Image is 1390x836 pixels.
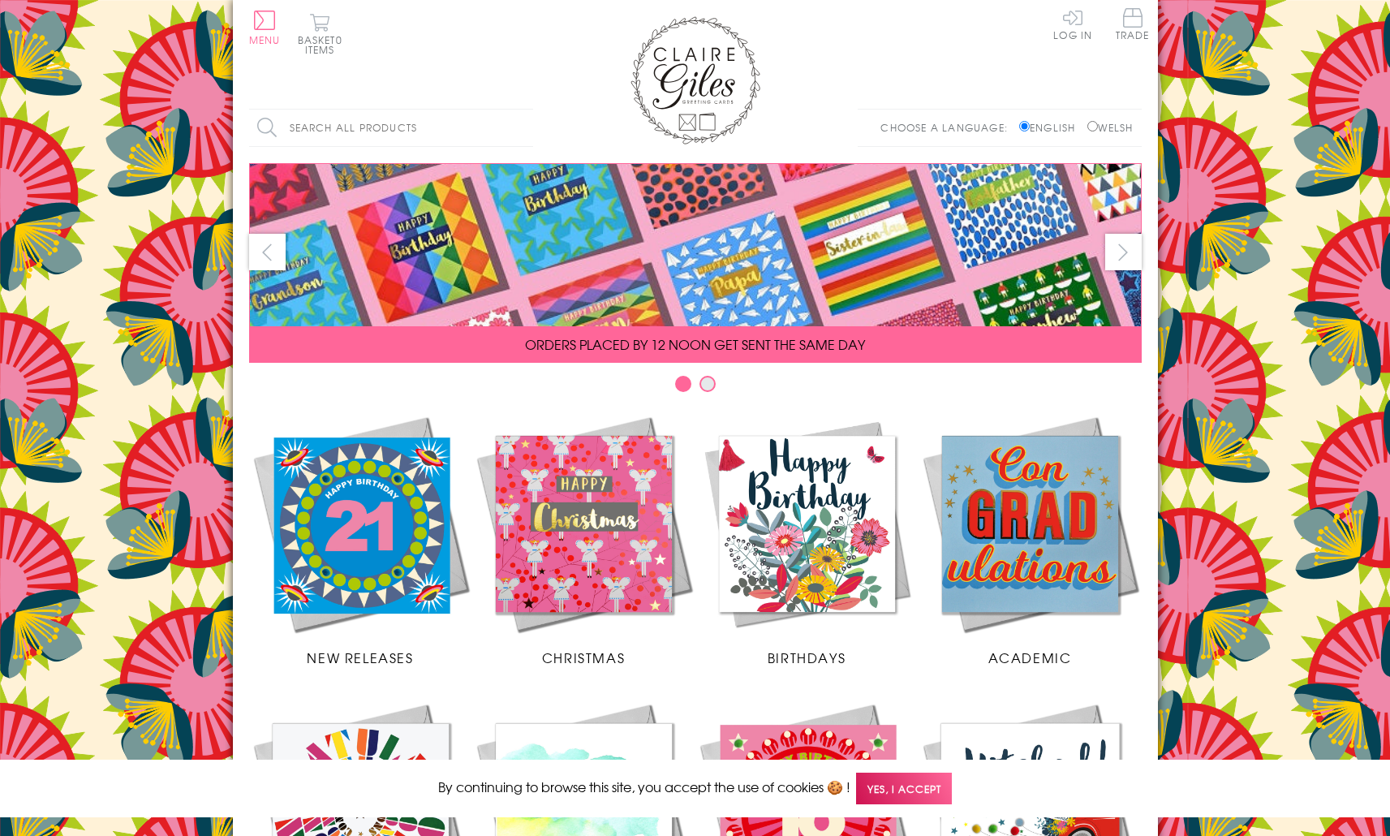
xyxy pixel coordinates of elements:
[542,648,625,667] span: Christmas
[675,376,691,392] button: Carousel Page 1 (Current Slide)
[880,120,1016,135] p: Choose a language:
[249,110,533,146] input: Search all products
[1116,8,1150,40] span: Trade
[249,375,1142,400] div: Carousel Pagination
[249,32,281,47] span: Menu
[695,412,919,667] a: Birthdays
[307,648,413,667] span: New Releases
[1087,120,1134,135] label: Welsh
[249,234,286,270] button: prev
[630,16,760,144] img: Claire Giles Greetings Cards
[305,32,342,57] span: 0 items
[919,412,1142,667] a: Academic
[249,412,472,667] a: New Releases
[699,376,716,392] button: Carousel Page 2
[1019,121,1030,131] input: English
[1105,234,1142,270] button: next
[988,648,1072,667] span: Academic
[517,110,533,146] input: Search
[1087,121,1098,131] input: Welsh
[525,334,865,354] span: ORDERS PLACED BY 12 NOON GET SENT THE SAME DAY
[472,412,695,667] a: Christmas
[298,13,342,54] button: Basket0 items
[768,648,846,667] span: Birthdays
[1019,120,1083,135] label: English
[1053,8,1092,40] a: Log In
[249,11,281,45] button: Menu
[856,773,952,804] span: Yes, I accept
[1116,8,1150,43] a: Trade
